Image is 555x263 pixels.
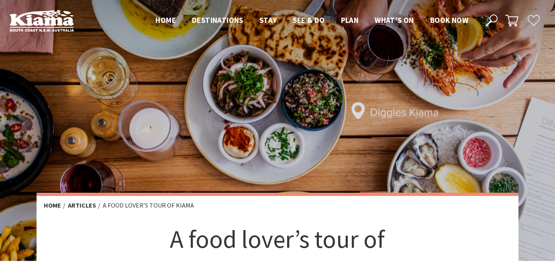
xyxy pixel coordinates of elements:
[147,14,476,27] nav: Main Menu
[430,15,468,25] span: Book now
[155,15,176,25] span: Home
[44,201,61,210] a: Home
[103,200,194,211] li: A food lover’s tour of Kiama
[259,15,277,25] span: Stay
[192,15,243,25] span: Destinations
[293,15,324,25] span: See & Do
[68,201,96,210] a: Articles
[341,15,359,25] span: Plan
[10,10,74,32] img: Kiama Logo
[375,15,414,25] span: What’s On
